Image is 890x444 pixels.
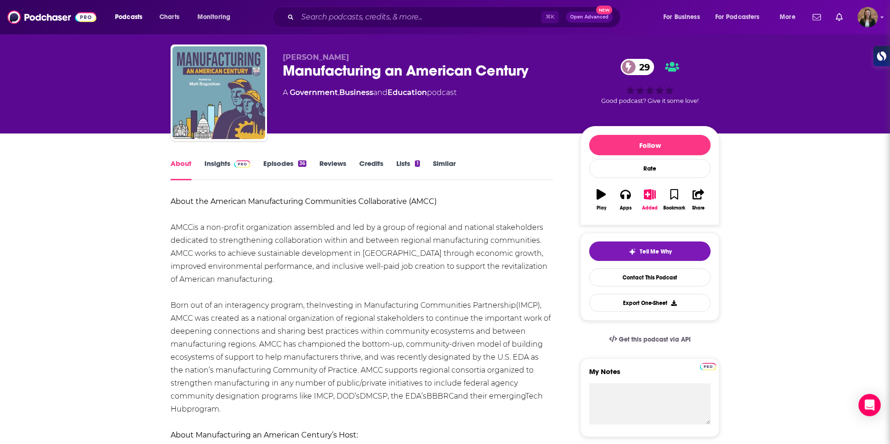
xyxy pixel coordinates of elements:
[589,367,711,383] label: My Notes
[589,135,711,155] button: Follow
[338,88,339,97] span: ,
[621,59,655,75] a: 29
[589,241,711,261] button: tell me why sparkleTell Me Why
[108,10,154,25] button: open menu
[115,11,142,24] span: Podcasts
[858,7,878,27] span: Logged in as k_burns
[373,88,388,97] span: and
[298,10,541,25] input: Search podcasts, credits, & more...
[283,53,349,62] span: [PERSON_NAME]
[663,11,700,24] span: For Business
[171,159,191,180] a: About
[780,11,795,24] span: More
[172,46,265,139] img: Manufacturing an American Century
[570,15,609,19] span: Open Advanced
[7,8,96,26] img: Podchaser - Follow, Share and Rate Podcasts
[415,160,420,167] div: 1
[580,53,719,110] div: 29Good podcast? Give it some love!
[613,183,637,216] button: Apps
[298,160,306,167] div: 36
[566,12,613,23] button: Open AdvancedNew
[360,392,388,400] a: DMCSP
[601,97,699,104] span: Good podcast? Give it some love!
[662,183,686,216] button: Bookmark
[159,11,179,24] span: Charts
[687,183,711,216] button: Share
[858,7,878,27] button: Show profile menu
[589,268,711,286] a: Contact This Podcast
[773,10,807,25] button: open menu
[597,205,606,211] div: Play
[319,159,346,180] a: Reviews
[589,183,613,216] button: Play
[629,248,636,255] img: tell me why sparkle
[663,205,685,211] div: Bookmark
[657,10,712,25] button: open menu
[832,9,846,25] a: Show notifications dropdown
[234,160,250,168] img: Podchaser Pro
[630,59,655,75] span: 29
[858,394,881,416] div: Open Intercom Messenger
[426,392,454,400] a: BBBRC
[204,159,250,180] a: InsightsPodchaser Pro
[283,87,457,98] div: A podcast
[359,159,383,180] a: Credits
[596,6,613,14] span: New
[541,11,559,23] span: ⌘ K
[640,248,672,255] span: Tell Me Why
[319,301,516,310] a: Investing in Manufacturing Communities Partnership
[153,10,185,25] a: Charts
[396,159,420,180] a: Lists1
[602,328,698,351] a: Get this podcast via API
[858,7,878,27] img: User Profile
[433,159,456,180] a: Similar
[290,88,338,97] a: Government
[692,205,705,211] div: Share
[709,10,773,25] button: open menu
[171,431,358,439] strong: About Manufacturing an American Century’s Host:
[642,205,658,211] div: Added
[638,183,662,216] button: Added
[263,159,306,180] a: Episodes36
[191,10,242,25] button: open menu
[388,88,427,97] a: Education
[809,9,825,25] a: Show notifications dropdown
[171,197,437,206] strong: About the American Manufacturing Communities Collaborative (AMCC)
[589,294,711,312] button: Export One-Sheet
[171,223,193,232] a: AMCC
[715,11,760,24] span: For Podcasters
[700,363,716,370] img: Podchaser Pro
[620,205,632,211] div: Apps
[589,159,711,178] div: Rate
[700,362,716,370] a: Pro website
[339,88,373,97] a: Business
[197,11,230,24] span: Monitoring
[281,6,629,28] div: Search podcasts, credits, & more...
[619,336,691,343] span: Get this podcast via API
